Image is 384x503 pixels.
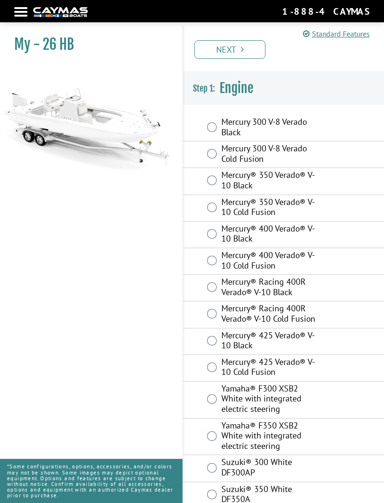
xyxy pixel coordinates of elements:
[221,143,319,166] label: Mercury 300 V-8 Verado Cold Fusion
[221,357,319,380] label: Mercury® 425 Verado® V-10 Cold Fusion
[221,250,319,273] label: Mercury® 400 Verado® V-10 Cold Fusion
[194,40,265,59] a: Next
[221,170,319,193] label: Mercury® 350 Verado® V-10 Black
[221,303,319,326] label: Mercury® Racing 400R Verado® V-10 Cold Fusion
[221,277,319,299] label: Mercury® Racing 400R Verado® V-10 Black
[221,197,319,220] label: Mercury® 350 Verado® V-10 Cold Fusion
[221,420,319,454] label: Yamaha® F350 XSB2 White with integrated electric steering
[282,5,370,18] div: 1-888-4CAYMAS
[33,7,88,17] img: white-logo-c9c8dbefe5ff5ceceb0f0178aa75bf4bb51f6bca0971e226c86eb53dfe498488.png
[14,36,159,53] h1: My - 26 HB
[183,71,384,105] h3: Engine
[7,459,175,503] p: *Some configurations, options, accessories, and/or colors may not be shown. Some images may depic...
[221,383,319,417] label: Yamaha® F300 XSB2 White with integrated electric steering
[221,330,319,353] label: Mercury® 425 Verado® V-10 Black
[221,224,319,246] label: Mercury® 400 Verado® V-10 Black
[221,117,319,140] label: Mercury 300 V-8 Verado Black
[192,39,384,59] ul: Pagination
[221,457,319,480] label: Suzuki® 300 White DF300AP
[303,28,370,39] a: Standard Features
